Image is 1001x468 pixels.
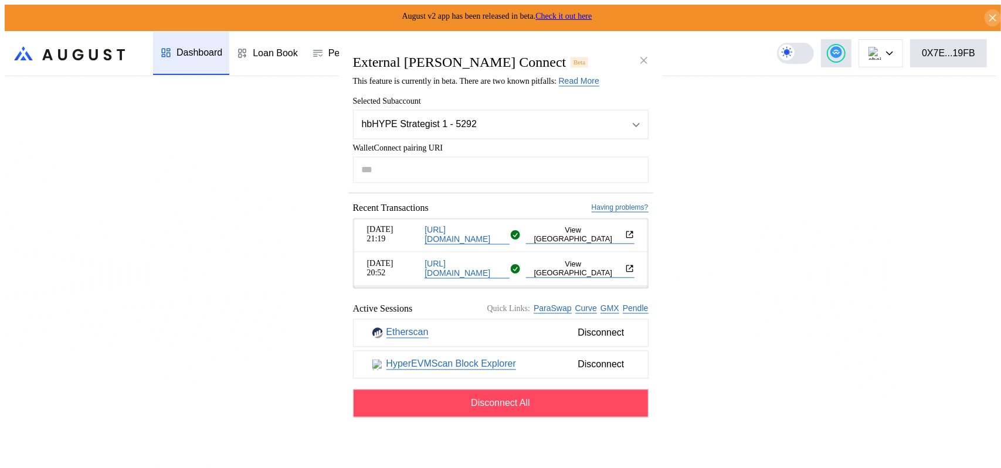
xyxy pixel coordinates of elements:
span: [DATE] 21:19 [367,226,420,244]
button: View [GEOGRAPHIC_DATA] [526,226,634,243]
span: This feature is currently in beta. There are two known pitfalls: [353,77,599,86]
a: Having problems? [592,204,649,213]
a: Pendle [623,304,649,314]
span: Selected Subaccount [353,97,649,106]
div: 0X7E...19FB [922,48,975,59]
button: Open menu [353,110,649,139]
a: View [GEOGRAPHIC_DATA] [526,259,634,278]
div: hbHYPE Strategist 1 - 5292 [362,119,609,129]
a: Etherscan [386,327,429,339]
span: Quick Links: [487,304,531,313]
span: Disconnect [573,354,629,374]
span: WalletConnect pairing URI [353,144,649,153]
a: View [GEOGRAPHIC_DATA] [526,226,634,244]
button: Disconnect All [353,389,649,417]
span: Recent Transactions [353,203,429,213]
button: HyperEVMScan Block ExplorerHyperEVMScan Block ExplorerDisconnect [353,350,649,378]
a: [URL][DOMAIN_NAME] [425,225,510,244]
img: chain logo [868,47,881,60]
span: Active Sessions [353,303,413,314]
div: Dashboard [177,47,222,58]
div: Beta [571,57,588,67]
span: [DATE] 20:52 [367,259,420,278]
div: Loan Book [253,48,298,59]
a: Check it out here [535,12,592,21]
h2: External [PERSON_NAME] Connect [353,54,566,70]
span: August v2 app has been released in beta. [402,12,592,21]
button: EtherscanEtherscanDisconnect [353,319,649,347]
a: Read More [559,76,599,86]
button: View [GEOGRAPHIC_DATA] [526,259,634,277]
a: HyperEVMScan Block Explorer [386,359,516,370]
span: Disconnect [573,323,629,343]
a: ParaSwap [534,304,572,314]
span: Disconnect All [471,398,530,408]
a: [URL][DOMAIN_NAME] [425,259,510,278]
button: close modal [634,51,653,70]
img: Etherscan [372,327,383,338]
div: Permissions [328,48,379,59]
a: Curve [575,304,597,314]
img: HyperEVMScan Block Explorer [372,359,383,370]
a: GMX [600,304,619,314]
